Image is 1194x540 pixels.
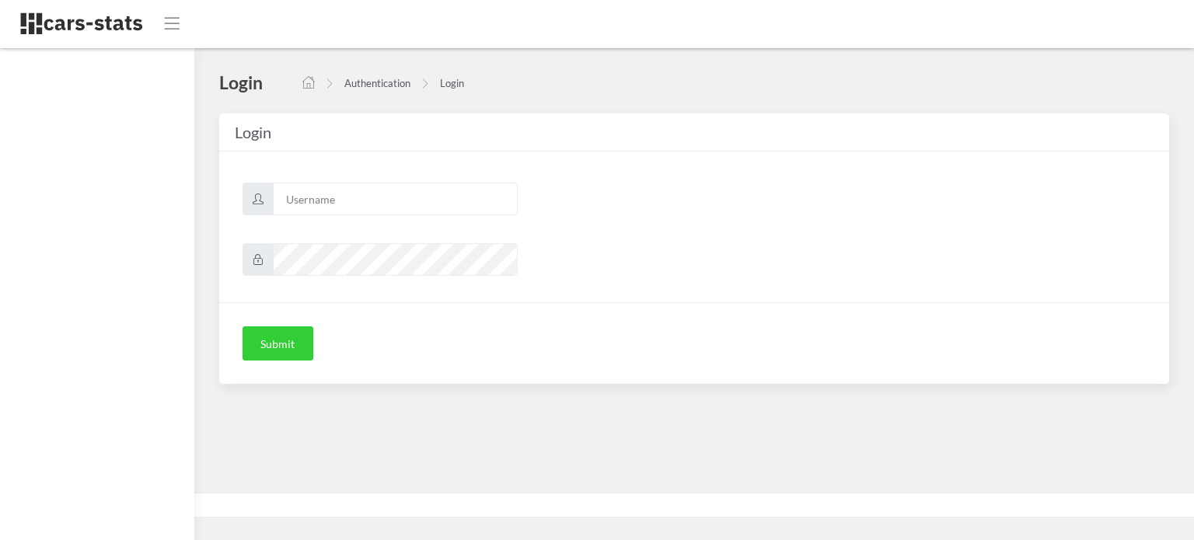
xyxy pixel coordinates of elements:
input: Username [273,183,518,215]
h4: Login [219,71,263,94]
img: navbar brand [19,12,144,36]
a: Login [440,77,464,89]
a: Authentication [344,77,410,89]
span: Login [235,123,271,141]
button: Submit [243,326,313,361]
